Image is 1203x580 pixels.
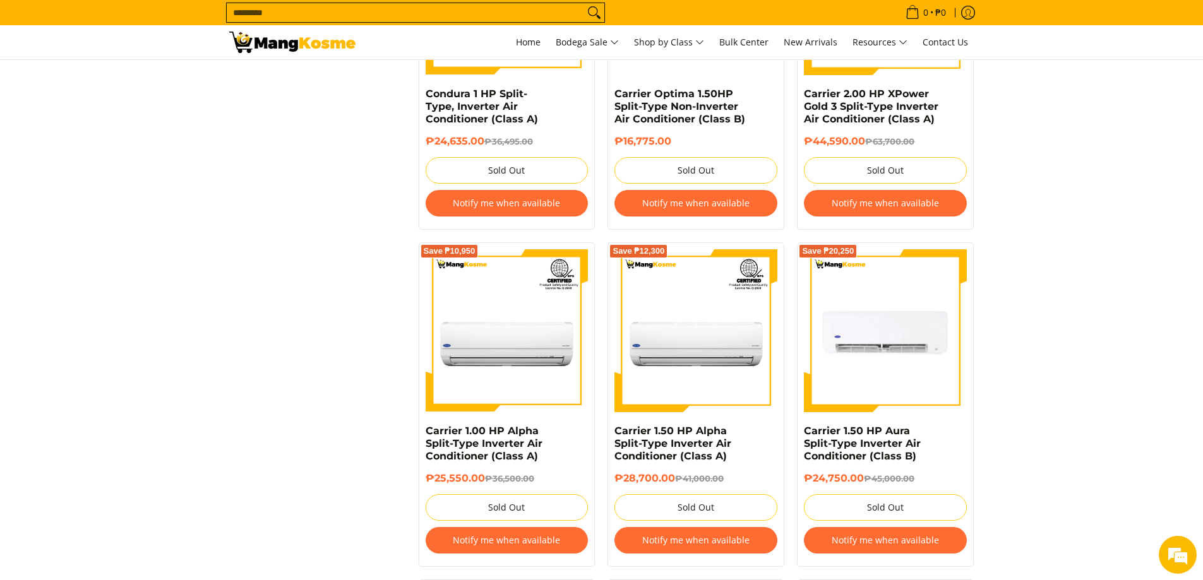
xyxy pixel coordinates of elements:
h6: ₱24,750.00 [804,472,967,485]
a: Carrier 1.00 HP Alpha Split-Type Inverter Air Conditioner (Class A) [426,425,542,462]
a: Contact Us [916,25,974,59]
button: Sold Out [614,494,777,521]
a: Carrier 2.00 HP XPower Gold 3 Split-Type Inverter Air Conditioner (Class A) [804,88,938,125]
button: Search [584,3,604,22]
button: Notify me when available [804,190,967,216]
a: Condura 1 HP Split-Type, Inverter Air Conditioner (Class A) [426,88,538,125]
del: ₱63,700.00 [865,136,914,146]
span: Save ₱20,250 [802,247,854,255]
button: Sold Out [426,494,589,521]
img: Carrier 1.50 HP Alpha Split-Type Inverter Air Conditioner (Class A) [614,249,777,412]
textarea: Type your message and hit 'Enter' [6,345,241,389]
div: Minimize live chat window [207,6,237,37]
a: Shop by Class [628,25,710,59]
h6: ₱16,775.00 [614,135,777,148]
span: Resources [853,35,907,50]
span: Save ₱12,300 [613,247,664,255]
button: Notify me when available [614,190,777,216]
button: Sold Out [804,494,967,521]
button: Sold Out [426,157,589,184]
a: Carrier 1.50 HP Alpha Split-Type Inverter Air Conditioner (Class A) [614,425,731,462]
span: • [902,6,950,20]
del: ₱36,495.00 [484,136,533,146]
span: 0 [921,8,930,17]
span: We're online! [73,159,174,287]
span: Bulk Center [719,36,769,48]
span: Home [516,36,541,48]
a: Bulk Center [713,25,775,59]
img: Bodega Sale Aircon l Mang Kosme: Home Appliances Warehouse Sale Split Type [229,32,356,53]
a: Carrier 1.50 HP Aura Split-Type Inverter Air Conditioner (Class B) [804,425,921,462]
button: Sold Out [614,157,777,184]
del: ₱41,000.00 [675,473,724,483]
a: Resources [846,25,914,59]
del: ₱36,500.00 [485,473,534,483]
nav: Main Menu [368,25,974,59]
span: Bodega Sale [556,35,619,50]
h6: ₱44,590.00 [804,135,967,148]
span: ₱0 [933,8,948,17]
span: Save ₱10,950 [424,247,476,255]
span: New Arrivals [784,36,837,48]
button: Notify me when available [426,190,589,216]
a: Home [510,25,547,59]
img: Carrier 1.00 HP Alpha Split-Type Inverter Air Conditioner (Class A) [426,249,589,412]
span: Contact Us [923,36,968,48]
button: Notify me when available [804,527,967,553]
a: Bodega Sale [549,25,625,59]
span: Shop by Class [634,35,704,50]
h6: ₱25,550.00 [426,472,589,485]
a: Carrier Optima 1.50HP Split-Type Non-Inverter Air Conditioner (Class B) [614,88,745,125]
button: Sold Out [804,157,967,184]
del: ₱45,000.00 [864,473,914,483]
button: Notify me when available [426,527,589,553]
button: Notify me when available [614,527,777,553]
h6: ₱24,635.00 [426,135,589,148]
div: Chat with us now [66,71,212,87]
h6: ₱28,700.00 [614,472,777,485]
a: New Arrivals [777,25,844,59]
img: Carrier 1.50 HP Aura Split-Type Inverter Air Conditioner (Class B) [804,249,967,412]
